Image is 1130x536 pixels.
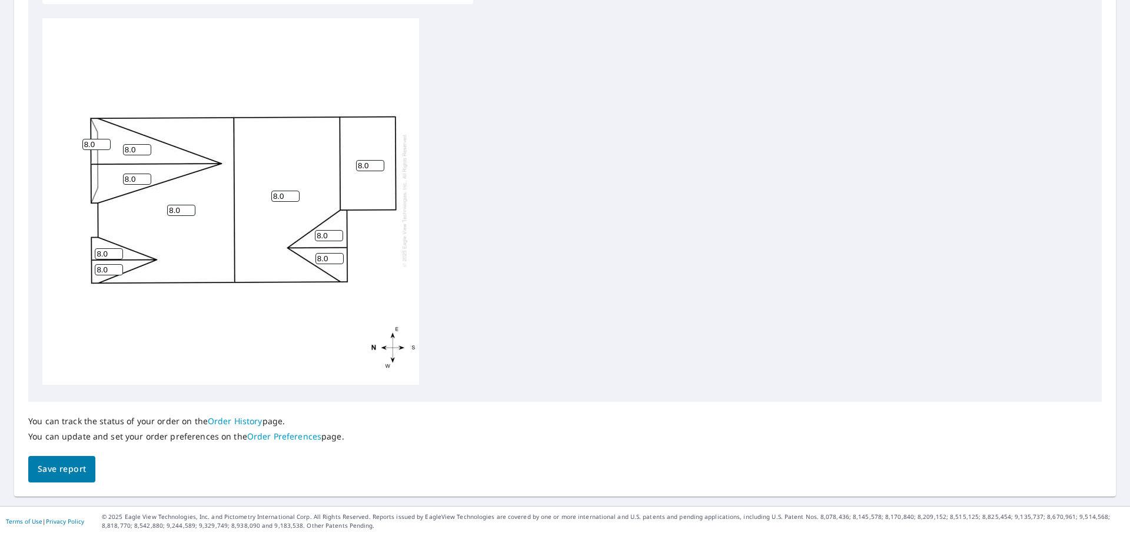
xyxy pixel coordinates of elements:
[102,512,1124,530] p: © 2025 Eagle View Technologies, Inc. and Pictometry International Corp. All Rights Reserved. Repo...
[28,431,344,442] p: You can update and set your order preferences on the page.
[38,462,86,477] span: Save report
[208,415,262,427] a: Order History
[28,416,344,427] p: You can track the status of your order on the page.
[28,456,95,482] button: Save report
[6,518,84,525] p: |
[247,431,321,442] a: Order Preferences
[6,517,42,525] a: Terms of Use
[46,517,84,525] a: Privacy Policy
